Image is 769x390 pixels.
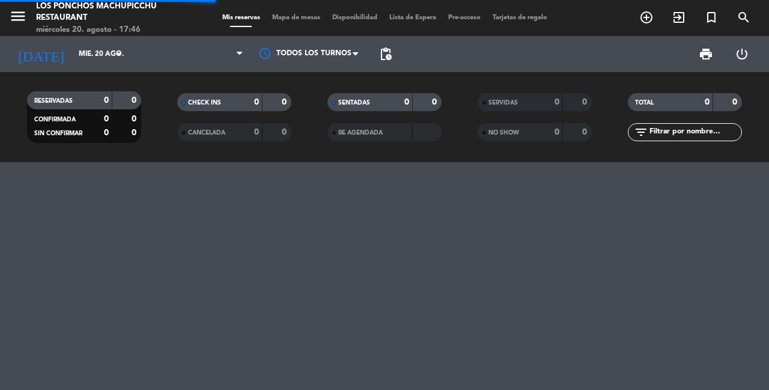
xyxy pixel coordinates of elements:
[132,129,139,137] strong: 0
[132,96,139,105] strong: 0
[737,10,751,25] i: search
[266,14,326,21] span: Mapa de mesas
[9,41,73,67] i: [DATE]
[326,14,383,21] span: Disponibilidad
[442,14,487,21] span: Pre-acceso
[555,98,559,106] strong: 0
[705,98,710,106] strong: 0
[672,10,686,25] i: exit_to_app
[704,10,719,25] i: turned_in_not
[555,128,559,136] strong: 0
[188,130,225,136] span: CANCELADA
[378,47,393,61] span: pending_actions
[383,14,442,21] span: Lista de Espera
[338,130,383,136] span: RE AGENDADA
[735,47,749,61] i: power_settings_new
[487,14,553,21] span: Tarjetas de regalo
[724,36,760,72] div: LOG OUT
[488,130,519,136] span: NO SHOW
[634,125,648,139] i: filter_list
[282,98,289,106] strong: 0
[9,7,27,25] i: menu
[132,115,139,123] strong: 0
[732,98,740,106] strong: 0
[104,129,109,137] strong: 0
[639,10,654,25] i: add_circle_outline
[582,128,589,136] strong: 0
[699,47,713,61] span: print
[582,98,589,106] strong: 0
[34,117,76,123] span: CONFIRMADA
[104,96,109,105] strong: 0
[36,24,183,36] div: miércoles 20. agosto - 17:46
[432,98,439,106] strong: 0
[188,100,221,106] span: CHECK INS
[216,14,266,21] span: Mis reservas
[36,1,183,24] div: Los Ponchos Machupicchu Restaurant
[34,130,82,136] span: SIN CONFIRMAR
[34,98,73,104] span: RESERVADAS
[282,128,289,136] strong: 0
[254,128,259,136] strong: 0
[648,126,741,139] input: Filtrar por nombre...
[9,7,27,29] button: menu
[104,115,109,123] strong: 0
[488,100,518,106] span: SERVIDAS
[254,98,259,106] strong: 0
[635,100,654,106] span: TOTAL
[112,47,126,61] i: arrow_drop_down
[404,98,409,106] strong: 0
[338,100,370,106] span: SENTADAS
